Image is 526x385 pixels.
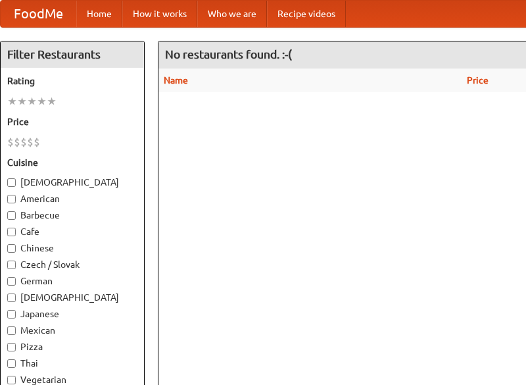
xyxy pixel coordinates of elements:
input: Pizza [7,343,16,351]
a: Name [164,75,188,86]
label: Mexican [7,324,137,337]
label: Japanese [7,307,137,321]
input: Thai [7,359,16,368]
input: Chinese [7,244,16,253]
h5: Price [7,115,137,128]
input: American [7,195,16,203]
label: Pizza [7,340,137,353]
label: Cafe [7,225,137,238]
li: ★ [17,94,27,109]
input: Barbecue [7,211,16,220]
label: Czech / Slovak [7,258,137,271]
input: Japanese [7,310,16,319]
a: FoodMe [1,1,76,27]
a: Price [467,75,489,86]
li: $ [14,135,20,149]
li: $ [20,135,27,149]
li: ★ [7,94,17,109]
a: Home [76,1,122,27]
input: Vegetarian [7,376,16,384]
label: Thai [7,357,137,370]
input: German [7,277,16,286]
input: [DEMOGRAPHIC_DATA] [7,178,16,187]
li: $ [7,135,14,149]
h5: Rating [7,74,137,88]
li: ★ [27,94,37,109]
label: Barbecue [7,209,137,222]
input: [DEMOGRAPHIC_DATA] [7,294,16,302]
a: Who we are [197,1,267,27]
input: Czech / Slovak [7,261,16,269]
a: Recipe videos [267,1,346,27]
input: Cafe [7,228,16,236]
label: American [7,192,137,205]
a: How it works [122,1,197,27]
li: $ [34,135,40,149]
label: Chinese [7,242,137,255]
label: [DEMOGRAPHIC_DATA] [7,176,137,189]
h4: Filter Restaurants [1,41,144,68]
label: German [7,274,137,288]
h5: Cuisine [7,156,137,169]
input: Mexican [7,326,16,335]
li: ★ [47,94,57,109]
li: ★ [37,94,47,109]
label: [DEMOGRAPHIC_DATA] [7,291,137,304]
ng-pluralize: No restaurants found. :-( [165,48,292,61]
li: $ [27,135,34,149]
